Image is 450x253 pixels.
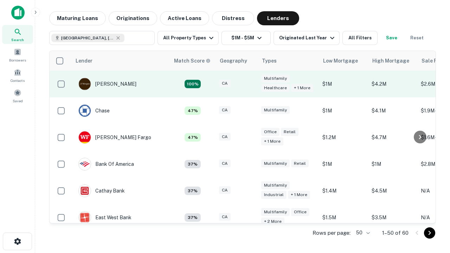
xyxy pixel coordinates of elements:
div: Types [262,57,277,65]
a: Saved [2,86,33,105]
td: $4.1M [368,97,417,124]
td: $4.7M [368,124,417,151]
img: picture [79,212,91,223]
div: [PERSON_NAME] [78,78,136,90]
th: Capitalize uses an advanced AI algorithm to match your search with the best lender. The match sco... [170,51,216,71]
div: Multifamily [261,160,290,168]
td: $1M [319,97,368,124]
div: CA [219,213,231,221]
div: Matching Properties: 4, hasApolloMatch: undefined [185,160,201,168]
button: Maturing Loans [49,11,106,25]
a: Contacts [2,66,33,85]
span: [GEOGRAPHIC_DATA], [GEOGRAPHIC_DATA], [GEOGRAPHIC_DATA] [61,35,114,41]
th: Low Mortgage [319,51,368,71]
img: picture [79,78,91,90]
p: Rows per page: [313,229,351,237]
div: Multifamily [261,74,290,83]
button: All Property Types [157,31,219,45]
button: Lenders [257,11,299,25]
div: + 1 more [261,137,283,145]
div: Matching Properties: 19, hasApolloMatch: undefined [185,80,201,88]
img: picture [79,185,91,197]
div: Geography [220,57,247,65]
img: picture [79,105,91,117]
button: $1M - $5M [221,31,271,45]
td: $1.5M [319,204,368,231]
div: Capitalize uses an advanced AI algorithm to match your search with the best lender. The match sco... [174,57,211,65]
div: + 1 more [288,191,310,199]
p: 1–50 of 60 [382,229,409,237]
div: + 2 more [261,218,284,226]
button: Distress [212,11,254,25]
div: Low Mortgage [323,57,358,65]
td: $3.5M [368,204,417,231]
td: $1.4M [319,177,368,204]
div: High Mortgage [372,57,409,65]
td: $4.5M [368,177,417,204]
div: Industrial [261,191,287,199]
button: Reset [406,31,428,45]
div: Originated Last Year [279,34,336,42]
img: capitalize-icon.png [11,6,25,20]
div: Multifamily [261,208,290,216]
td: $1M [319,71,368,97]
div: Lender [76,57,92,65]
div: Retail [291,160,309,168]
span: Search [11,37,24,43]
div: Healthcare [261,84,290,92]
button: Originated Last Year [274,31,340,45]
div: Bank Of America [78,158,134,170]
div: CA [219,160,231,168]
span: Saved [13,98,23,104]
div: Multifamily [261,106,290,114]
div: Chase [78,104,110,117]
button: Save your search to get updates of matches that match your search criteria. [380,31,403,45]
div: Multifamily [261,181,290,189]
div: East West Bank [78,211,131,224]
button: All Filters [342,31,378,45]
div: CA [219,79,231,87]
th: Geography [216,51,258,71]
div: Matching Properties: 5, hasApolloMatch: undefined [185,106,201,115]
th: Types [258,51,319,71]
button: Go to next page [424,227,435,239]
td: $1M [368,151,417,177]
img: picture [79,131,91,143]
div: Office [291,208,309,216]
a: Borrowers [2,45,33,64]
div: Matching Properties: 4, hasApolloMatch: undefined [185,187,201,195]
div: CA [219,133,231,141]
button: Originations [109,11,157,25]
a: Search [2,25,33,44]
img: picture [79,158,91,170]
th: Lender [71,51,170,71]
div: Matching Properties: 5, hasApolloMatch: undefined [185,133,201,142]
div: Cathay Bank [78,184,125,197]
th: High Mortgage [368,51,417,71]
div: + 1 more [291,84,313,92]
div: Office [261,128,279,136]
div: Matching Properties: 4, hasApolloMatch: undefined [185,213,201,222]
span: Contacts [11,78,25,83]
td: $1.2M [319,124,368,151]
h6: Match Score [174,57,209,65]
div: Retail [281,128,298,136]
span: Borrowers [9,57,26,63]
td: $1M [319,151,368,177]
div: CA [219,186,231,194]
div: [PERSON_NAME] Fargo [78,131,151,144]
div: CA [219,106,231,114]
iframe: Chat Widget [415,174,450,208]
div: 50 [353,228,371,238]
button: Active Loans [160,11,209,25]
td: $4.2M [368,71,417,97]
